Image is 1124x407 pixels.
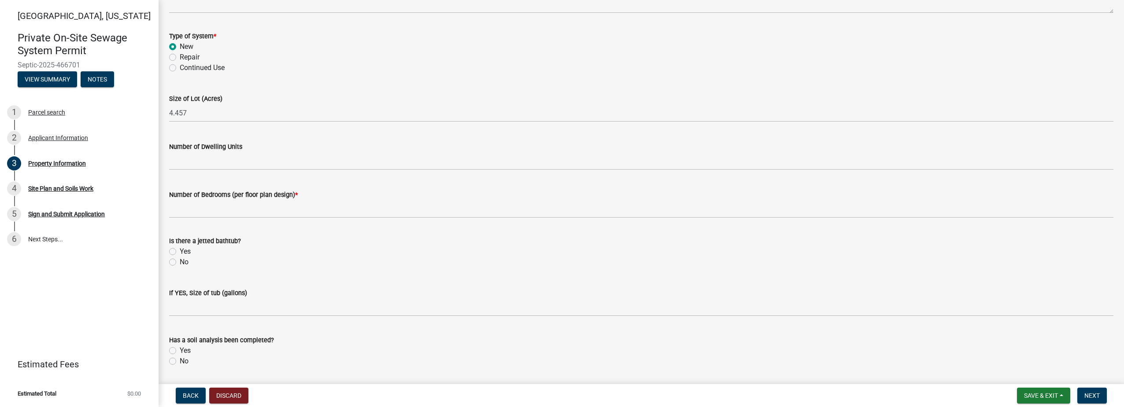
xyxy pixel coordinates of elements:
[180,63,225,73] label: Continued Use
[169,290,247,296] label: If YES, Size of tub (gallons)
[18,391,56,396] span: Estimated Total
[81,71,114,87] button: Notes
[127,391,141,396] span: $0.00
[169,238,241,244] label: Is there a jetted bathtub?
[183,392,199,399] span: Back
[7,355,144,373] a: Estimated Fees
[209,388,248,403] button: Discard
[180,246,191,257] label: Yes
[18,11,151,21] span: [GEOGRAPHIC_DATA], [US_STATE]
[169,33,216,40] label: Type of System
[180,41,193,52] label: New
[1077,388,1107,403] button: Next
[18,76,77,83] wm-modal-confirm: Summary
[81,76,114,83] wm-modal-confirm: Notes
[7,105,21,119] div: 1
[7,156,21,170] div: 3
[7,181,21,196] div: 4
[18,71,77,87] button: View Summary
[28,109,65,115] div: Parcel search
[176,388,206,403] button: Back
[28,211,105,217] div: Sign and Submit Application
[169,192,298,198] label: Number of Bedrooms (per floor plan design)
[28,135,88,141] div: Applicant Information
[7,131,21,145] div: 2
[169,144,242,150] label: Number of Dwelling Units
[18,32,152,57] h4: Private On-Site Sewage System Permit
[28,185,93,192] div: Site Plan and Soils Work
[18,61,141,69] span: Septic-2025-466701
[7,232,21,246] div: 6
[28,160,86,166] div: Property Information
[180,257,189,267] label: No
[169,337,274,344] label: Has a soil analysis been completed?
[1017,388,1070,403] button: Save & Exit
[1084,392,1100,399] span: Next
[7,207,21,221] div: 5
[1024,392,1058,399] span: Save & Exit
[180,356,189,366] label: No
[180,345,191,356] label: Yes
[180,52,200,63] label: Repair
[169,96,222,102] label: Size of Lot (Acres)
